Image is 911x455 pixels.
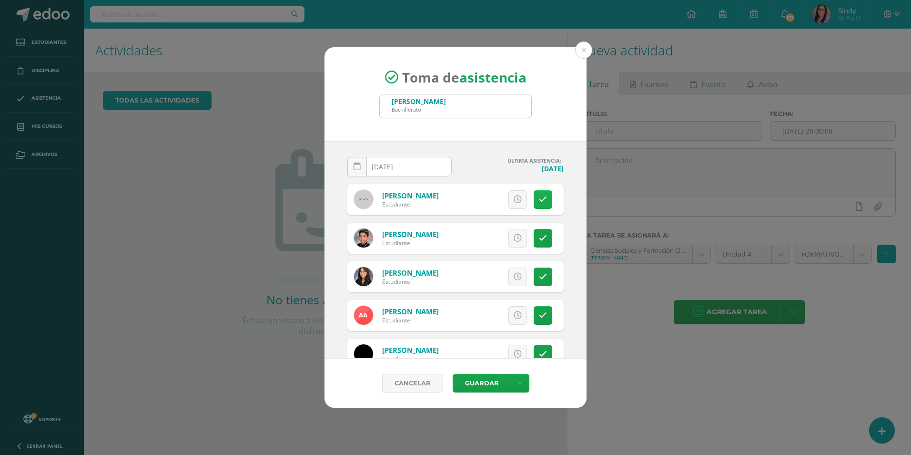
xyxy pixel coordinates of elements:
strong: asistencia [459,68,526,86]
h4: [DATE] [459,164,564,173]
input: Fecha de Inasistencia [348,157,451,176]
button: Close (Esc) [575,41,592,59]
a: Cancelar [382,374,443,393]
div: [PERSON_NAME] [392,97,446,106]
button: Guardar [453,374,511,393]
div: Estudiante [382,355,439,363]
h4: ULTIMA ASISTENCIA: [459,157,564,164]
a: [PERSON_NAME] [382,191,439,200]
img: 8a2e1c773e793e8b9011fc9b0bef53e3.png [354,306,373,325]
a: [PERSON_NAME] [382,307,439,316]
a: [PERSON_NAME] [382,229,439,239]
div: Estudiante [382,278,439,286]
img: 9dbb6b60ee1c85bab60ed5433121dff8.png [354,344,373,363]
input: Busca un grado o sección aquí... [380,94,531,118]
a: [PERSON_NAME] [382,345,439,355]
div: Estudiante [382,316,439,324]
span: Toma de [402,68,526,86]
div: Bachillerato [392,106,446,113]
img: 6f1241110dc06bdb5d14bb45ab008769.png [354,228,373,248]
img: 60x60 [354,190,373,209]
div: Estudiante [382,239,439,247]
a: [PERSON_NAME] [382,268,439,278]
div: Estudiante [382,200,439,208]
img: 3724cf9e41375760f7c20dbd0f776fd9.png [354,267,373,286]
